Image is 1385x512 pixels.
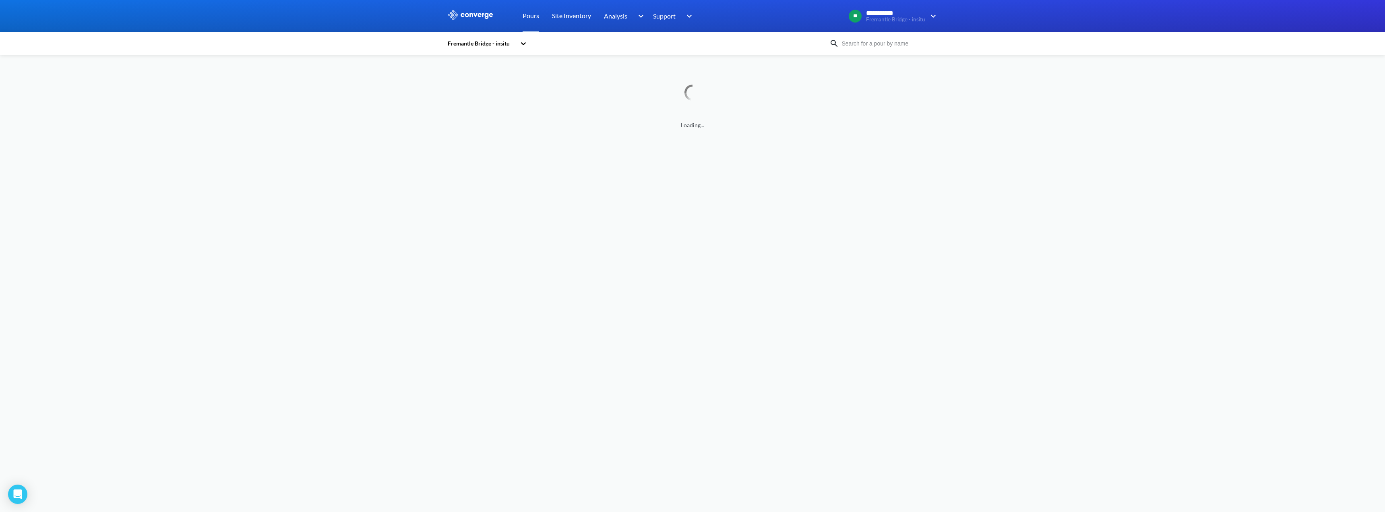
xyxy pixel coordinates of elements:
input: Search for a pour by name [839,39,936,48]
img: downArrow.svg [633,11,646,21]
span: Analysis [604,11,627,21]
img: downArrow.svg [681,11,694,21]
span: Fremantle Bridge - insitu [866,17,925,23]
div: Open Intercom Messenger [8,485,27,504]
span: Loading... [447,121,938,130]
div: Fremantle Bridge - insitu [447,39,516,48]
img: logo_ewhite.svg [447,10,494,20]
span: Support [653,11,676,21]
img: downArrow.svg [925,11,938,21]
img: icon-search.svg [829,39,839,48]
